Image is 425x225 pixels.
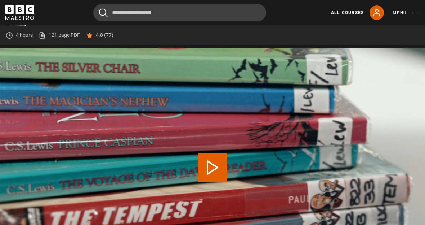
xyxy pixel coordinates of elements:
[16,31,33,39] p: 4 hours
[39,31,80,39] a: 121 page PDF
[331,9,364,16] a: All Courses
[93,4,266,21] input: Search
[99,8,108,17] button: Submit the search query
[96,31,113,39] p: 4.8 (77)
[5,5,34,20] svg: BBC Maestro
[393,9,420,17] button: Toggle navigation
[198,153,227,182] button: Play Lesson Story vs plot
